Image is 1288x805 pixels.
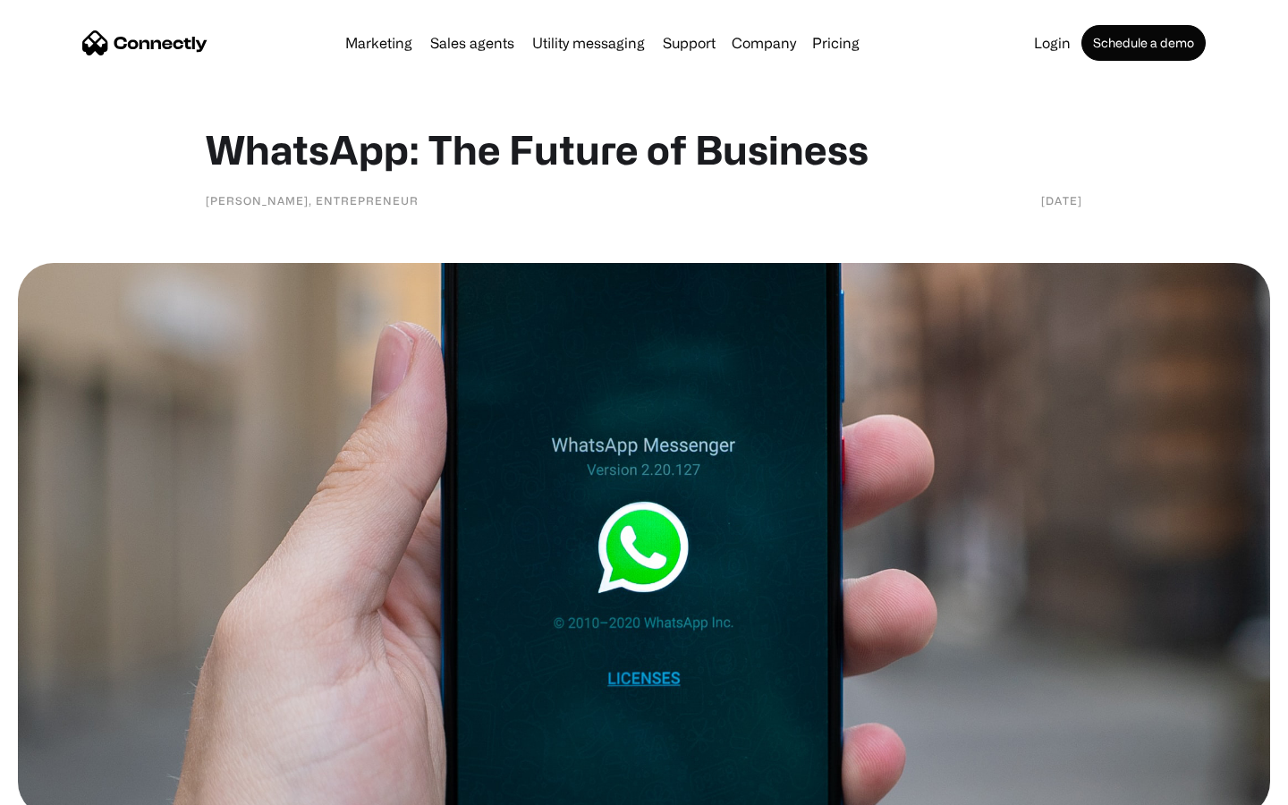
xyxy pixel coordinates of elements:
a: Marketing [338,36,419,50]
div: Company [732,30,796,55]
ul: Language list [36,774,107,799]
a: Support [656,36,723,50]
a: Login [1027,36,1078,50]
div: [PERSON_NAME], Entrepreneur [206,191,419,209]
aside: Language selected: English [18,774,107,799]
h1: WhatsApp: The Future of Business [206,125,1082,174]
a: Schedule a demo [1081,25,1206,61]
div: [DATE] [1041,191,1082,209]
a: Sales agents [423,36,521,50]
a: Pricing [805,36,867,50]
a: Utility messaging [525,36,652,50]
